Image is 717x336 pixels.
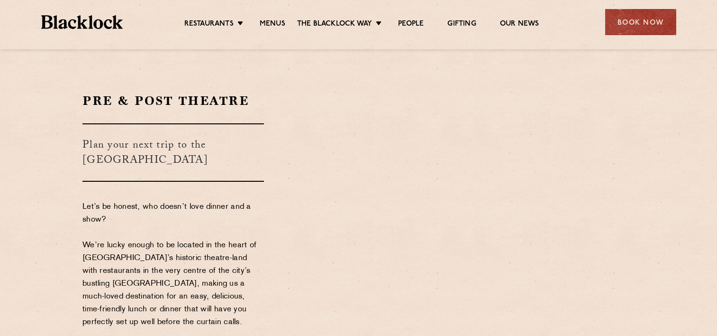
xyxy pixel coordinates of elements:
a: Gifting [447,19,476,30]
img: BL_Textured_Logo-footer-cropped.svg [41,15,123,29]
h3: Plan your next trip to the [GEOGRAPHIC_DATA] [82,123,264,182]
a: Our News [500,19,539,30]
a: Restaurants [184,19,234,30]
div: Book Now [605,9,676,35]
a: Menus [260,19,285,30]
a: People [398,19,424,30]
h2: Pre & Post Theatre [82,93,264,109]
a: The Blacklock Way [297,19,372,30]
